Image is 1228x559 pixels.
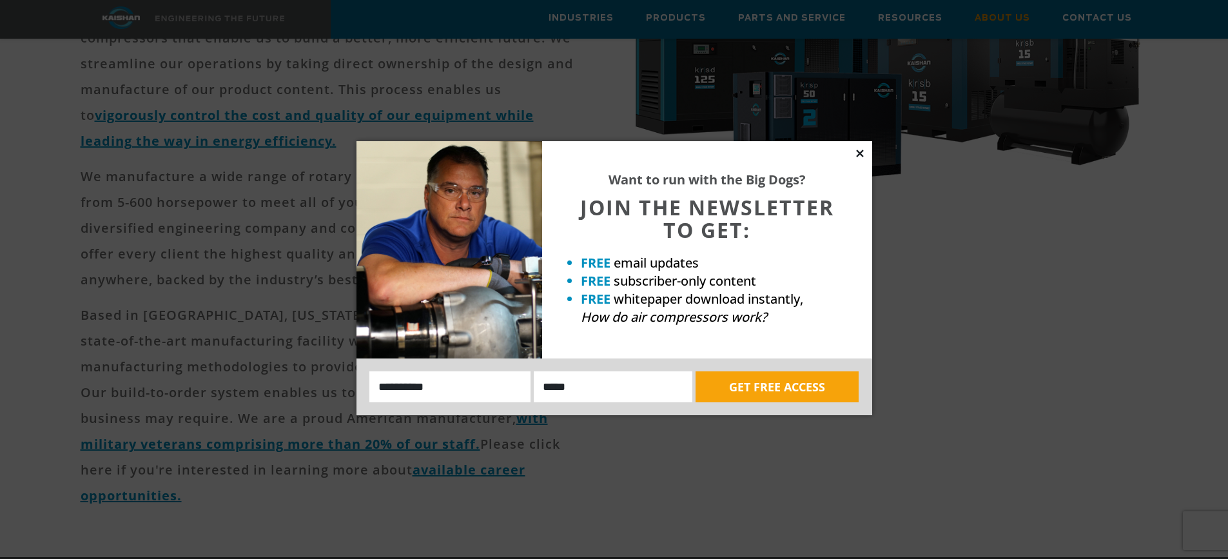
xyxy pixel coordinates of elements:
[581,308,767,326] em: How do air compressors work?
[581,290,610,308] strong: FREE
[614,290,803,308] span: whitepaper download instantly,
[581,272,610,289] strong: FREE
[614,254,699,271] span: email updates
[534,371,692,402] input: Email
[854,148,866,159] button: Close
[696,371,859,402] button: GET FREE ACCESS
[609,171,806,188] strong: Want to run with the Big Dogs?
[369,371,531,402] input: Name:
[581,254,610,271] strong: FREE
[580,193,834,244] span: JOIN THE NEWSLETTER TO GET:
[614,272,756,289] span: subscriber-only content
